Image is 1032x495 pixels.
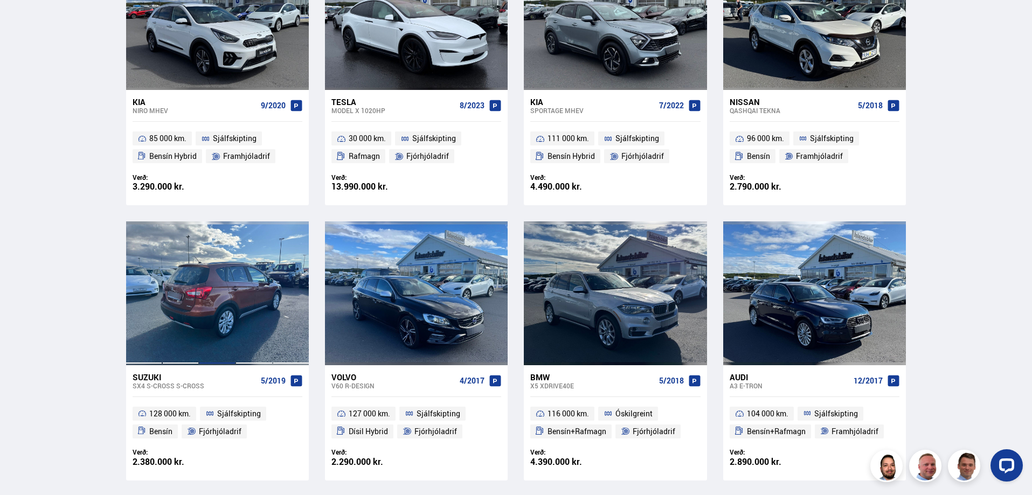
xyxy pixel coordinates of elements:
[548,132,589,145] span: 111 000 km.
[530,107,654,114] div: Sportage MHEV
[858,101,883,110] span: 5/2018
[530,173,615,182] div: Verð:
[854,377,883,385] span: 12/2017
[730,182,815,191] div: 2.790.000 kr.
[723,90,906,205] a: Nissan Qashqai TEKNA 5/2018 96 000 km. Sjálfskipting Bensín Framhjóladrif Verð: 2.790.000 kr.
[530,182,615,191] div: 4.490.000 kr.
[349,150,380,163] span: Rafmagn
[796,150,843,163] span: Framhjóladrif
[349,425,388,438] span: Dísil Hybrid
[747,150,770,163] span: Bensín
[325,365,508,480] a: Volvo V60 R-DESIGN 4/2017 127 000 km. Sjálfskipting Dísil Hybrid Fjórhjóladrif Verð: 2.290.000 kr.
[548,150,595,163] span: Bensín Hybrid
[730,107,854,114] div: Qashqai TEKNA
[530,457,615,466] div: 4.390.000 kr.
[460,101,484,110] span: 8/2023
[982,445,1027,490] iframe: LiveChat chat widget
[261,377,286,385] span: 5/2019
[349,407,390,420] span: 127 000 km.
[331,97,455,107] div: Tesla
[331,382,455,389] div: V60 R-DESIGN
[723,365,906,480] a: Audi A3 E-TRON 12/2017 104 000 km. Sjálfskipting Bensín+Rafmagn Framhjóladrif Verð: 2.890.000 kr.
[331,173,417,182] div: Verð:
[730,372,849,382] div: Audi
[149,150,197,163] span: Bensín Hybrid
[133,182,218,191] div: 3.290.000 kr.
[349,132,386,145] span: 30 000 km.
[414,425,457,438] span: Fjórhjóladrif
[747,132,784,145] span: 96 000 km.
[814,407,858,420] span: Sjálfskipting
[460,377,484,385] span: 4/2017
[331,457,417,466] div: 2.290.000 kr.
[261,101,286,110] span: 9/2020
[213,132,257,145] span: Sjálfskipting
[133,107,257,114] div: Niro MHEV
[747,407,788,420] span: 104 000 km.
[548,425,606,438] span: Bensín+Rafmagn
[615,407,653,420] span: Óskilgreint
[133,382,257,389] div: SX4 S-Cross S-CROSS
[730,448,815,456] div: Verð:
[126,365,309,480] a: Suzuki SX4 S-Cross S-CROSS 5/2019 128 000 km. Sjálfskipting Bensín Fjórhjóladrif Verð: 2.380.000 kr.
[406,150,449,163] span: Fjórhjóladrif
[810,132,854,145] span: Sjálfskipting
[133,97,257,107] div: Kia
[126,90,309,205] a: Kia Niro MHEV 9/2020 85 000 km. Sjálfskipting Bensín Hybrid Framhjóladrif Verð: 3.290.000 kr.
[133,173,218,182] div: Verð:
[659,377,684,385] span: 5/2018
[412,132,456,145] span: Sjálfskipting
[417,407,460,420] span: Sjálfskipting
[730,173,815,182] div: Verð:
[747,425,806,438] span: Bensín+Rafmagn
[199,425,241,438] span: Fjórhjóladrif
[730,457,815,466] div: 2.890.000 kr.
[331,448,417,456] div: Verð:
[524,365,707,480] a: BMW X5 XDRIVE40E 5/2018 116 000 km. Óskilgreint Bensín+Rafmagn Fjórhjóladrif Verð: 4.390.000 kr.
[223,150,270,163] span: Framhjóladrif
[633,425,675,438] span: Fjórhjóladrif
[832,425,878,438] span: Framhjóladrif
[133,457,218,466] div: 2.380.000 kr.
[149,425,172,438] span: Bensín
[133,372,257,382] div: Suzuki
[530,97,654,107] div: Kia
[548,407,589,420] span: 116 000 km.
[149,132,186,145] span: 85 000 km.
[331,372,455,382] div: Volvo
[615,132,659,145] span: Sjálfskipting
[730,97,854,107] div: Nissan
[133,448,218,456] div: Verð:
[911,451,943,484] img: siFngHWaQ9KaOqBr.png
[331,107,455,114] div: Model X 1020HP
[730,382,849,389] div: A3 E-TRON
[872,451,904,484] img: nhp88E3Fdnt1Opn2.png
[530,382,654,389] div: X5 XDRIVE40E
[524,90,707,205] a: Kia Sportage MHEV 7/2022 111 000 km. Sjálfskipting Bensín Hybrid Fjórhjóladrif Verð: 4.490.000 kr.
[659,101,684,110] span: 7/2022
[331,182,417,191] div: 13.990.000 kr.
[325,90,508,205] a: Tesla Model X 1020HP 8/2023 30 000 km. Sjálfskipting Rafmagn Fjórhjóladrif Verð: 13.990.000 kr.
[621,150,664,163] span: Fjórhjóladrif
[149,407,191,420] span: 128 000 km.
[950,451,982,484] img: FbJEzSuNWCJXmdc-.webp
[217,407,261,420] span: Sjálfskipting
[530,372,654,382] div: BMW
[530,448,615,456] div: Verð:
